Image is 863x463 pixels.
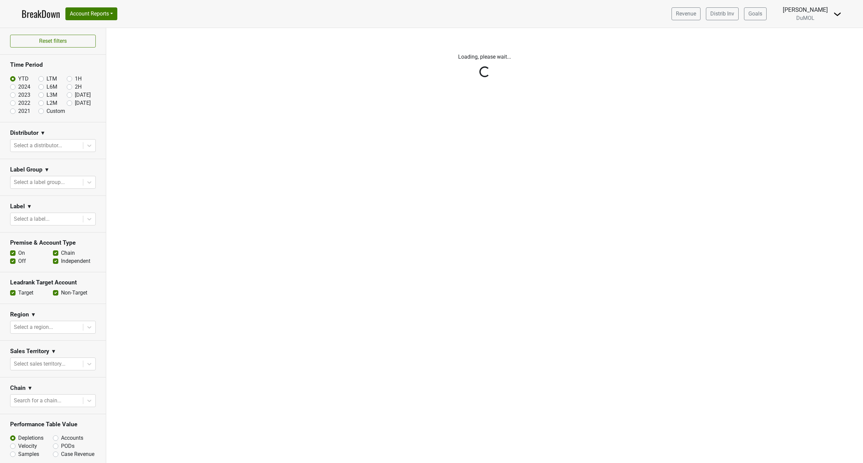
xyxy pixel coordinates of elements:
[706,7,739,20] a: Distrib Inv
[833,10,841,18] img: Dropdown Menu
[65,7,117,20] button: Account Reports
[783,5,828,14] div: [PERSON_NAME]
[744,7,767,20] a: Goals
[298,53,672,61] p: Loading, please wait...
[672,7,701,20] a: Revenue
[22,7,60,21] a: BreakDown
[796,15,814,21] span: DuMOL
